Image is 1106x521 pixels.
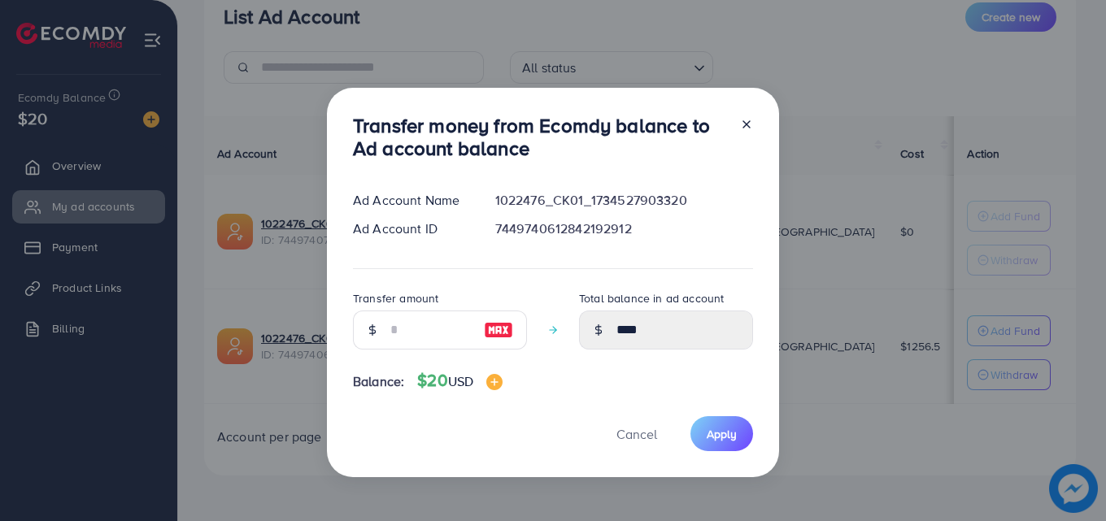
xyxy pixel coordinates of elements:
[486,374,503,390] img: image
[482,191,766,210] div: 1022476_CK01_1734527903320
[596,416,677,451] button: Cancel
[690,416,753,451] button: Apply
[707,426,737,442] span: Apply
[353,114,727,161] h3: Transfer money from Ecomdy balance to Ad account balance
[340,219,482,238] div: Ad Account ID
[417,371,503,391] h4: $20
[353,290,438,306] label: Transfer amount
[579,290,724,306] label: Total balance in ad account
[448,372,473,390] span: USD
[616,425,657,443] span: Cancel
[482,219,766,238] div: 7449740612842192912
[353,372,404,391] span: Balance:
[484,320,513,340] img: image
[340,191,482,210] div: Ad Account Name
